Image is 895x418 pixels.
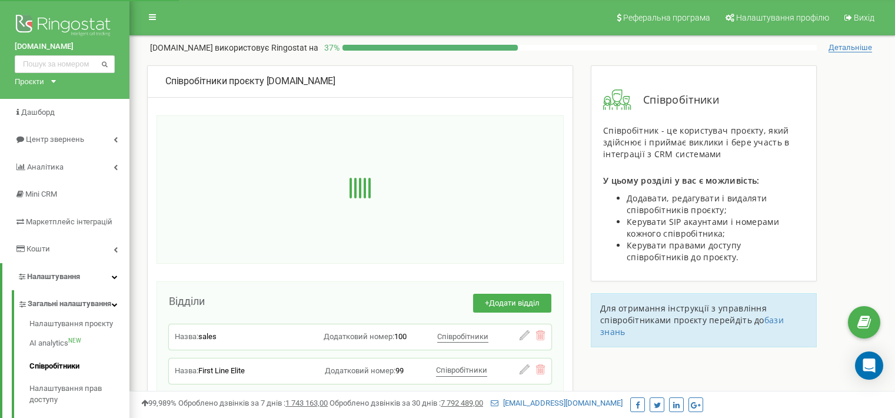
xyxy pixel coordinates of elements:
span: Кошти [26,244,50,253]
p: 37 % [318,42,342,54]
a: [DOMAIN_NAME] [15,41,115,52]
span: Вихід [854,13,874,22]
span: Налаштування профілю [736,13,829,22]
div: Проєкти [15,76,44,87]
span: Керувати SIP акаунтами і номерами кожного співробітника; [627,216,779,239]
span: Співробітники [436,366,487,374]
a: Загальні налаштування [18,290,129,314]
span: Mini CRM [25,190,57,198]
a: бази знань [600,314,784,337]
div: Open Intercom Messenger [855,351,883,380]
a: [EMAIL_ADDRESS][DOMAIN_NAME] [491,399,623,407]
span: Детальніше [829,43,872,52]
input: Пошук за номером [15,55,115,73]
span: Назва: [175,366,198,375]
span: Дашборд [21,108,55,117]
a: Налаштування [2,263,129,291]
span: Співробітники проєкту [165,75,264,87]
a: AI analyticsNEW [29,332,129,355]
span: Керувати правами доступу співробітників до проєкту. [627,240,741,263]
a: Співробітники [29,355,129,378]
p: [DOMAIN_NAME] [150,42,318,54]
span: Відділи [169,295,205,307]
u: 7 792 489,00 [441,399,483,407]
span: First Line Elite [198,366,245,375]
span: Оброблено дзвінків за 30 днів : [330,399,483,407]
span: Додатковий номер: [325,366,395,375]
a: Налаштування прав доступу [29,377,129,411]
span: Оброблено дзвінків за 7 днів : [178,399,328,407]
span: Маркетплейс інтеграцій [26,217,112,226]
span: Співробітники [437,332,488,341]
span: Додавати, редагувати і видаляти співробітників проєкту; [627,193,767,215]
a: Налаштування проєкту [29,319,129,333]
img: Ringostat logo [15,12,115,41]
span: використовує Ringostat на [215,43,318,52]
span: Налаштування [27,272,80,281]
span: Для отримання інструкції з управління співробітниками проєкту перейдіть до [600,303,767,326]
span: У цьому розділі у вас є можливість: [603,175,760,186]
span: Додати відділ [489,298,540,307]
span: Реферальна програма [623,13,710,22]
div: [DOMAIN_NAME] [165,75,555,88]
span: sales [198,332,217,341]
button: +Додати відділ [473,294,551,313]
span: Співробітник - це користувач проєкту, який здійснює і приймає виклики і бере участь в інтеграції ... [603,125,790,160]
span: Співробітники [631,92,719,108]
span: Додатковий номер: [324,332,394,341]
span: 99 [395,366,404,375]
span: 99,989% [141,399,177,407]
span: Загальні налаштування [28,298,111,310]
span: Центр звернень [26,135,84,144]
span: Аналiтика [27,162,64,171]
span: Назва: [175,332,198,341]
span: 100 [394,332,407,341]
u: 1 743 163,00 [285,399,328,407]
